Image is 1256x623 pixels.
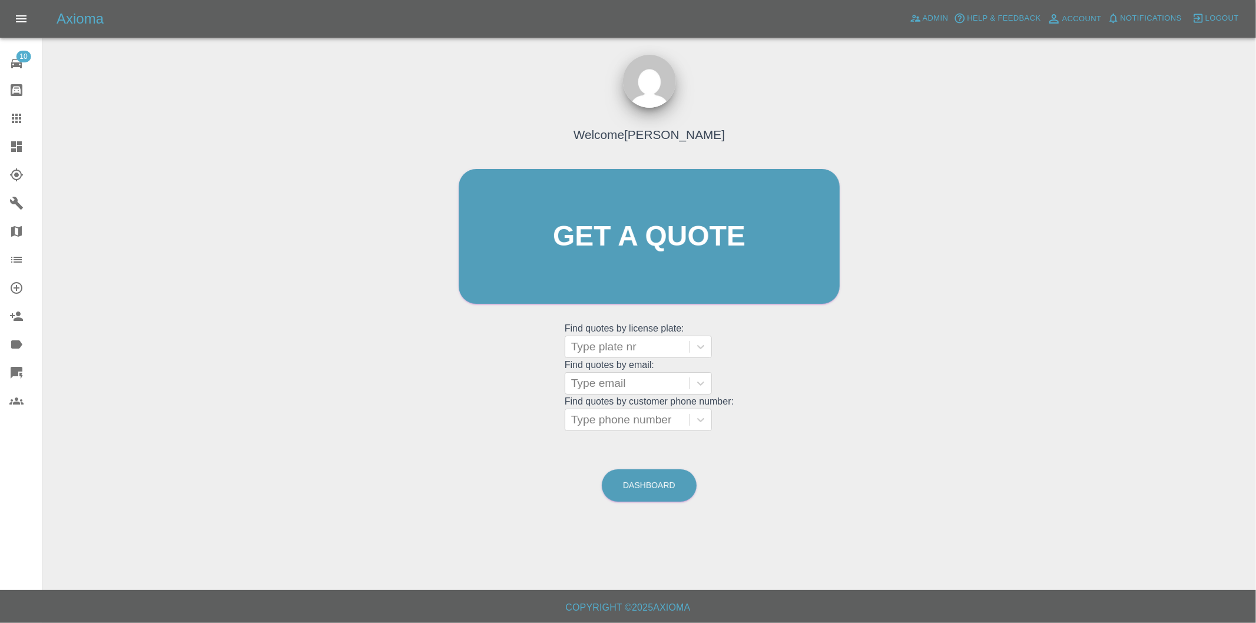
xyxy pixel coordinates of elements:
[1105,9,1185,28] button: Notifications
[1189,9,1242,28] button: Logout
[623,55,676,108] img: ...
[951,9,1043,28] button: Help & Feedback
[7,5,35,33] button: Open drawer
[565,360,734,395] grid: Find quotes by email:
[1044,9,1105,28] a: Account
[923,12,949,25] span: Admin
[57,9,104,28] h5: Axioma
[1062,12,1102,26] span: Account
[16,51,31,62] span: 10
[1121,12,1182,25] span: Notifications
[459,169,840,304] a: Get a quote
[602,469,697,502] a: Dashboard
[565,323,734,358] grid: Find quotes by license plate:
[9,599,1247,616] h6: Copyright © 2025 Axioma
[1205,12,1239,25] span: Logout
[574,125,725,144] h4: Welcome [PERSON_NAME]
[967,12,1040,25] span: Help & Feedback
[907,9,952,28] a: Admin
[565,396,734,431] grid: Find quotes by customer phone number:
